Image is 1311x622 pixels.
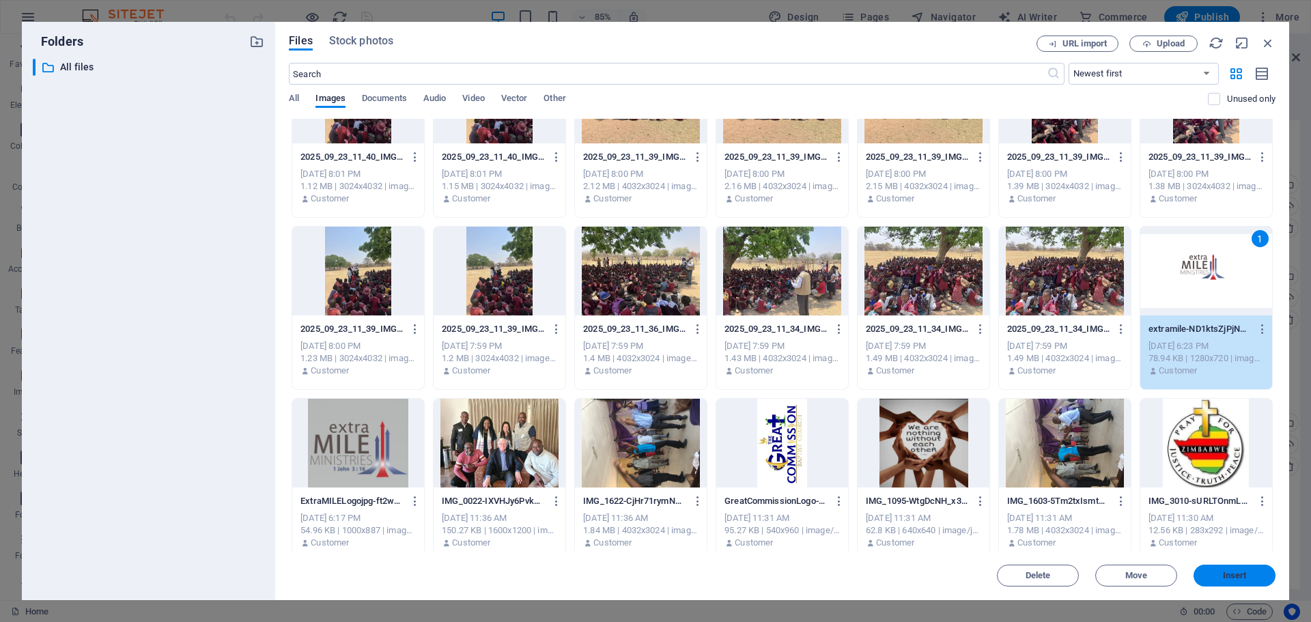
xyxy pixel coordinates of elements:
div: [DATE] 7:59 PM [442,340,557,352]
p: Customer [452,537,490,549]
span: URL import [1062,40,1107,48]
div: 1.4 MB | 4032x3024 | image/webp [583,352,699,365]
p: 2025_09_23_11_34_IMG_1360-QDNkWbe79Ry9n10QXjFemg.webp [724,323,827,335]
div: 1.49 MB | 4032x3024 | image/webp [866,352,981,365]
div: [DATE] 6:23 PM [1148,340,1264,352]
div: [DATE] 8:00 PM [1007,168,1123,180]
div: 1.2 MB | 3024x4032 | image/webp [442,352,557,365]
div: [DATE] 8:00 PM [300,340,416,352]
div: 12.56 KB | 283x292 | image/jpeg [1148,524,1264,537]
p: Customer [593,365,632,377]
p: IMG_0022-IXVHJy6PvkYFN1CTAQc6mQ.JPG [442,495,544,507]
button: Upload [1129,36,1198,52]
span: Delete [1026,571,1051,580]
extra: Extra Mile Ministries Zim> [2,3,141,16]
p: Displays only files that are not in use on the website. Files added during this session can still... [1227,93,1275,105]
p: Customer [593,537,632,549]
div: 62.8 KB | 640x640 | image/jpeg [866,524,981,537]
input: Search [289,63,1046,85]
p: 2025_09_23_11_39_IMG_1367-Ps5-N-d0n8mkHLZiwW8ukQ.webp [724,151,827,163]
div: [DATE] 7:59 PM [866,340,981,352]
p: 2025_09_23_11_40_IMG_1370-wt3PEtRjLWAuyl8ZRa7ACw.webp [300,151,403,163]
p: Customer [735,537,773,549]
p: IMG_1603-5Tm2txIsmtKFC3_tjImgRw.JPG [1007,495,1110,507]
p: 2025_09_23_11_39_IMG_1366-vMsFv6QSIPbJk1INL7HjLQ.webp [866,151,968,163]
p: IMG_1622-CjHr71rymNFbkFjWBRsW-w.JPG [583,495,686,507]
p: ExtraMILELogojpg-ft2w75UOB4qHOp2Z6wGnIQ.jpg [300,495,403,507]
div: 2.12 MB | 4032x3024 | image/webp [583,180,699,193]
div: [DATE] 8:00 PM [724,168,840,180]
div: [DATE] 8:00 PM [866,168,981,180]
div: 1.12 MB | 3024x4032 | image/webp [300,180,416,193]
p: 2025_09_23_11_36_IMG_1361-SNCUiMhag-yXfPBI3OqJMg.webp [583,323,686,335]
div: 78.94 KB | 1280x720 | image/png [1148,352,1264,365]
div: 54.96 KB | 1000x887 | image/jpeg [300,524,416,537]
i: Create new folder [249,34,264,49]
div: [DATE] 8:01 PM [442,168,557,180]
button: Delete [997,565,1079,586]
div: 1.23 MB | 3024x4032 | image/webp [300,352,416,365]
p: Customer [735,193,773,205]
div: ​ [33,59,36,76]
p: IMG_3010-sURLTOnmL43XzrbIoW94VA.JPG [1148,495,1251,507]
span: Files [289,33,313,49]
div: 95.27 KB | 540x960 | image/jpeg [724,524,840,537]
p: Customer [1017,365,1056,377]
p: 2025_09_23_11_39_IMG_1365-NGVnk39I3HkiOk8j0sT2Hg.webp [1007,151,1110,163]
span: All [289,90,299,109]
i: Reload [1209,36,1224,51]
div: [DATE] 11:36 AM [442,512,557,524]
div: 1.84 MB | 4032x3024 | image/jpeg [583,524,699,537]
div: [DATE] 11:31 AM [1007,512,1123,524]
p: GreatCommissionLogo-3phLuUwEbjGAh11r7FDmkQ.jpeg [724,495,827,507]
p: Folders [33,33,83,51]
p: Customer [311,537,349,549]
div: 1.39 MB | 3024x4032 | image/webp [1007,180,1123,193]
p: extramile-ND1ktsZjPjNO6Ot_7pnEYw.png [1148,323,1251,335]
span: Insert [1223,571,1247,580]
p: Customer [876,537,914,549]
p: 2025_09_23_11_39_IMG_1362-bWnnc3SM0UyNu6a0iT4PVw.webp [442,323,544,335]
p: 2025_09_23_11_39_IMG_1364-ad4Tk6U0zZl6e-gx6R5gEQ.webp [1148,151,1251,163]
span: Move [1125,571,1147,580]
button: URL import [1037,36,1118,52]
div: [DATE] 8:01 PM [300,168,416,180]
p: Customer [311,365,349,377]
p: All files [60,59,239,75]
p: IMG_1095-WtgDcNH_x3VmFvmu__S9VQ.JPG [866,495,968,507]
p: Customer [876,193,914,205]
p: Customer [735,365,773,377]
i: Close [1260,36,1275,51]
button: Insert [1194,565,1275,586]
span: Upload [1157,40,1185,48]
div: [DATE] 11:36 AM [583,512,699,524]
div: 2.16 MB | 4032x3024 | image/webp [724,180,840,193]
div: 1.49 MB | 4032x3024 | image/webp [1007,352,1123,365]
p: Customer [452,365,490,377]
span: Video [462,90,484,109]
span: Audio [423,90,446,109]
p: Customer [452,193,490,205]
div: 1.38 MB | 3024x4032 | image/webp [1148,180,1264,193]
p: Customer [1159,365,1197,377]
div: [DATE] 7:59 PM [1007,340,1123,352]
span: Documents [362,90,407,109]
span: Other [544,90,565,109]
div: 1 [1252,230,1269,247]
div: [DATE] 11:31 AM [866,512,981,524]
p: Customer [1017,537,1056,549]
div: [DATE] 11:31 AM [724,512,840,524]
p: 2025_09_23_11_39_IMG_1368-UNBEQw3s_chhgOdu_qxuwA.webp [583,151,686,163]
p: Customer [311,193,349,205]
div: [DATE] 7:59 PM [583,340,699,352]
div: 150.27 KB | 1600x1200 | image/jpeg [442,524,557,537]
div: 1.78 MB | 4032x3024 | image/jpeg [1007,524,1123,537]
p: Customer [593,193,632,205]
p: Customer [1159,193,1197,205]
button: Move [1095,565,1177,586]
p: 2025_09_23_11_40_IMG_1369-U5djZ_M0Tc3ULFLiPASEKw.webp [442,151,544,163]
p: Customer [1159,537,1197,549]
p: 2025_09_23_11_34_IMG_13591-p9IKAl-mK3201gehbXzKNg.webp [866,323,968,335]
div: 2.15 MB | 4032x3024 | image/webp [866,180,981,193]
div: [DATE] 6:17 PM [300,512,416,524]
